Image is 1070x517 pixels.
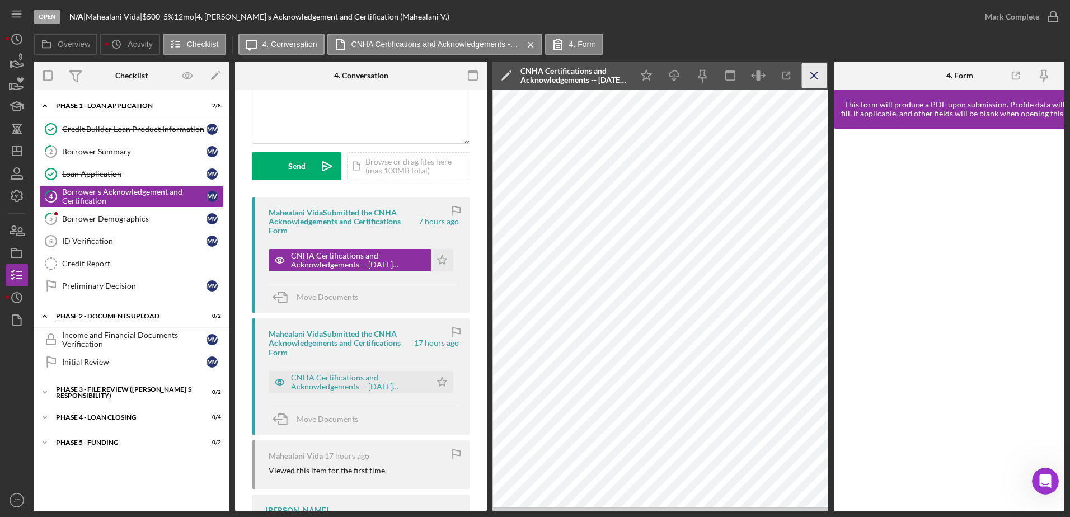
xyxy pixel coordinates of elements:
[32,6,50,24] img: Profile image for Operator
[269,452,323,460] div: Mahealani Vida
[414,339,459,347] time: 2025-09-16 03:38
[297,414,358,424] span: Move Documents
[39,163,224,185] a: Loan ApplicationMV
[62,170,207,178] div: Loan Application
[207,356,218,368] div: M V
[9,159,184,304] div: Noted, thank you for the additional insight! For now, you could add more custom turndown reasons ...
[39,351,224,373] a: Initial ReviewMV
[34,10,60,24] div: Open
[187,40,219,49] label: Checklist
[334,71,388,80] div: 4. Conversation
[54,6,94,14] h1: Operator
[288,152,306,180] div: Send
[207,146,218,157] div: M V
[49,111,206,144] div: If we have to deny an application for an "other" reason not listed, we could add the reasoning in...
[62,187,207,205] div: Borrower's Acknowledgement and Certification
[269,466,387,475] div: Viewed this item for the first time.
[71,358,80,366] button: Start recording
[569,40,596,49] label: 4. Form
[201,313,221,319] div: 0 / 2
[69,12,86,21] div: |
[18,56,175,89] div: I will also share this feedback with our product team, could you tell me a bit more why this is i...
[9,329,184,364] div: Help [PERSON_NAME] understand how they’re doing:
[62,331,207,349] div: Income and Financial Documents Verification
[128,40,152,49] label: Activity
[62,237,207,246] div: ID Verification
[163,34,226,55] button: Checklist
[207,334,218,345] div: M V
[56,414,193,421] div: PHASE 4 - LOAN CLOSING
[207,236,218,247] div: M V
[53,358,62,366] button: Upload attachment
[62,358,207,366] div: Initial Review
[269,330,412,356] div: Mahealani Vida Submitted the CNHA Acknowledgements and Certifications Form
[17,358,26,366] button: Emoji picker
[62,214,207,223] div: Borrower Demographics
[520,67,627,84] div: CNHA Certifications and Acknowledgements -- [DATE] 09_08am.pdf
[39,252,224,275] a: Credit Report
[56,386,193,399] div: PHASE 3 - FILE REVIEW ([PERSON_NAME]'s Responsibility)
[297,292,358,302] span: Move Documents
[35,358,44,366] button: Gif picker
[269,283,369,311] button: Move Documents
[62,147,207,156] div: Borrower Summary
[49,148,53,155] tspan: 2
[49,192,53,200] tspan: 4
[196,4,217,25] div: Close
[56,313,193,319] div: Phase 2 - DOCUMENTS UPLOAD
[194,12,449,21] div: | 4. [PERSON_NAME]'s Acknowledgement and Certification (Mahealani V.)
[325,452,369,460] time: 2025-09-16 03:35
[39,230,224,252] a: 6ID VerificationMV
[201,414,221,421] div: 0 / 4
[6,489,28,511] button: JT
[56,439,193,446] div: Phase 5 - Funding
[54,14,139,25] p: The team can also help
[40,105,215,151] div: If we have to deny an application for an "other" reason not listed, we could add the reasoning in...
[86,12,142,21] div: Mahealani Vida |
[201,102,221,109] div: 2 / 8
[34,34,97,55] button: Overview
[974,6,1064,28] button: Mark Complete
[1032,468,1059,495] iframe: Intercom live chat
[9,314,215,329] div: [DATE]
[327,34,542,55] button: CNHA Certifications and Acknowledgements -- [DATE] 09_08am.pdf
[207,124,218,135] div: M V
[9,49,215,105] div: Christina says…
[269,208,417,235] div: Mahealani Vida Submitted the CNHA Acknowledgements and Certifications Form
[56,102,193,109] div: Phase 1 - Loan Application
[62,125,207,134] div: Credit Builder Loan Product Information
[207,280,218,292] div: M V
[18,166,175,298] div: Noted, thank you for the additional insight! For now, you could add more custom turndown reasons ...
[58,40,90,49] label: Overview
[192,353,210,371] button: Send a message…
[174,12,194,21] div: 12 mo
[39,275,224,297] a: Preliminary DecisionMV
[351,40,519,49] label: CNHA Certifications and Acknowledgements -- [DATE] 09_08am.pdf
[62,281,207,290] div: Preliminary Decision
[39,328,224,351] a: Income and Financial Documents VerificationMV
[419,217,459,226] time: 2025-09-16 13:08
[49,238,53,245] tspan: 6
[7,4,29,26] button: go back
[266,506,328,515] div: [PERSON_NAME]
[62,259,223,268] div: Credit Report
[9,105,215,160] div: Jazmin says…
[238,34,325,55] button: 4. Conversation
[269,249,453,271] button: CNHA Certifications and Acknowledgements -- [DATE] 09_08am.pdf
[175,4,196,26] button: Home
[14,497,20,504] text: JT
[269,371,453,393] button: CNHA Certifications and Acknowledgements -- [DATE] 11_38pm.pdf
[9,329,215,365] div: Operator says…
[10,334,214,353] textarea: Message…
[142,12,160,21] span: $500
[49,215,53,222] tspan: 5
[262,40,317,49] label: 4. Conversation
[39,208,224,230] a: 5Borrower DemographicsMV
[252,152,341,180] button: Send
[269,405,369,433] button: Move Documents
[100,34,159,55] button: Activity
[201,389,221,396] div: 0 / 2
[291,251,425,269] div: CNHA Certifications and Acknowledgements -- [DATE] 09_08am.pdf
[39,140,224,163] a: 2Borrower SummaryMV
[39,118,224,140] a: Credit Builder Loan Product InformationMV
